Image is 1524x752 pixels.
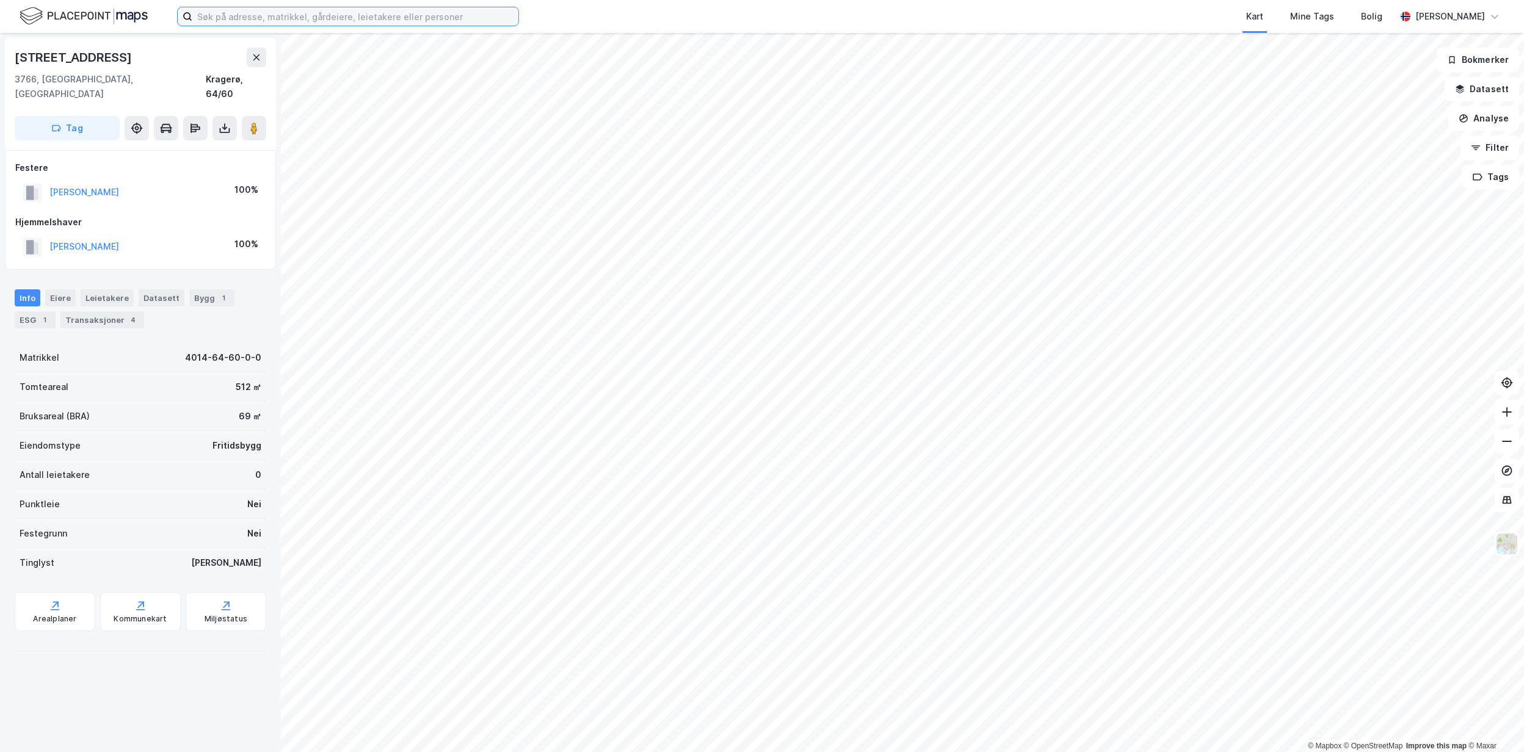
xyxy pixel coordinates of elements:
[20,438,81,453] div: Eiendomstype
[33,614,76,624] div: Arealplaner
[255,468,261,482] div: 0
[239,409,261,424] div: 69 ㎡
[127,314,139,326] div: 4
[1445,77,1519,101] button: Datasett
[20,380,68,394] div: Tomteareal
[1448,106,1519,131] button: Analyse
[45,289,76,306] div: Eiere
[1344,742,1403,750] a: OpenStreetMap
[234,183,258,197] div: 100%
[1461,136,1519,160] button: Filter
[185,350,261,365] div: 4014-64-60-0-0
[20,350,59,365] div: Matrikkel
[20,526,67,541] div: Festegrunn
[1437,48,1519,72] button: Bokmerker
[191,555,261,570] div: [PERSON_NAME]
[20,468,90,482] div: Antall leietakere
[1290,9,1334,24] div: Mine Tags
[212,438,261,453] div: Fritidsbygg
[1495,532,1519,555] img: Z
[15,116,120,140] button: Tag
[206,72,266,101] div: Kragerø, 64/60
[20,497,60,512] div: Punktleie
[1308,742,1341,750] a: Mapbox
[1415,9,1485,24] div: [PERSON_NAME]
[60,311,144,328] div: Transaksjoner
[15,48,134,67] div: [STREET_ADDRESS]
[81,289,134,306] div: Leietakere
[247,526,261,541] div: Nei
[1361,9,1382,24] div: Bolig
[15,72,206,101] div: 3766, [GEOGRAPHIC_DATA], [GEOGRAPHIC_DATA]
[15,215,266,230] div: Hjemmelshaver
[114,614,167,624] div: Kommunekart
[236,380,261,394] div: 512 ㎡
[247,497,261,512] div: Nei
[1463,693,1524,752] iframe: Chat Widget
[20,5,148,27] img: logo.f888ab2527a4732fd821a326f86c7f29.svg
[15,289,40,306] div: Info
[192,7,518,26] input: Søk på adresse, matrikkel, gårdeiere, leietakere eller personer
[1463,693,1524,752] div: Kontrollprogram for chat
[217,292,230,304] div: 1
[234,237,258,251] div: 100%
[38,314,51,326] div: 1
[15,161,266,175] div: Festere
[1246,9,1263,24] div: Kart
[20,409,90,424] div: Bruksareal (BRA)
[20,555,54,570] div: Tinglyst
[205,614,247,624] div: Miljøstatus
[189,289,234,306] div: Bygg
[1462,165,1519,189] button: Tags
[1406,742,1467,750] a: Improve this map
[15,311,56,328] div: ESG
[139,289,184,306] div: Datasett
